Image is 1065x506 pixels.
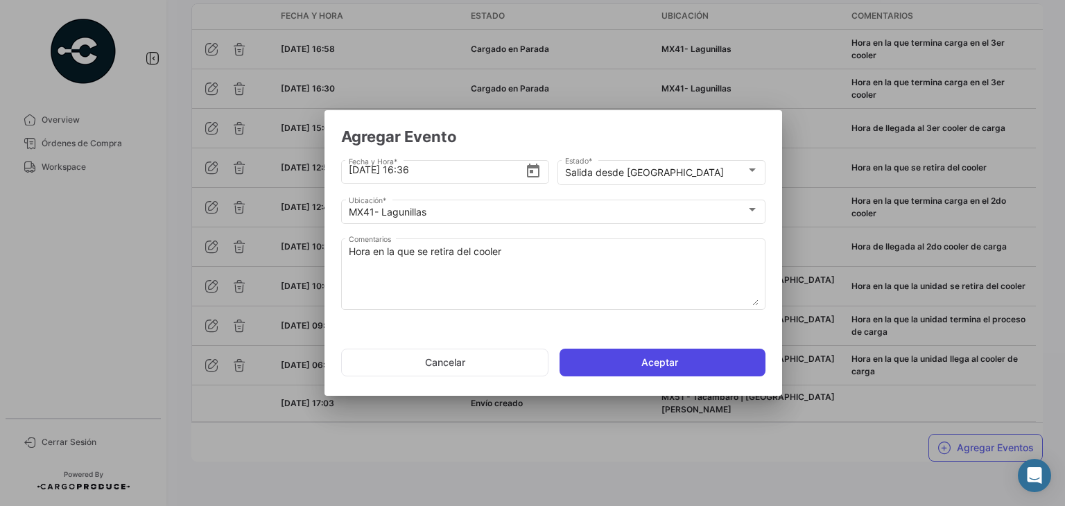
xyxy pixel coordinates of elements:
h2: Agregar Evento [341,127,765,146]
mat-select-trigger: Salida desde [GEOGRAPHIC_DATA] [565,166,724,178]
button: Open calendar [525,162,542,177]
input: Seleccionar una fecha [349,146,526,194]
div: Abrir Intercom Messenger [1018,459,1051,492]
button: Aceptar [560,349,765,376]
mat-select-trigger: MX41- Lagunillas [349,206,426,218]
button: Cancelar [341,349,548,376]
